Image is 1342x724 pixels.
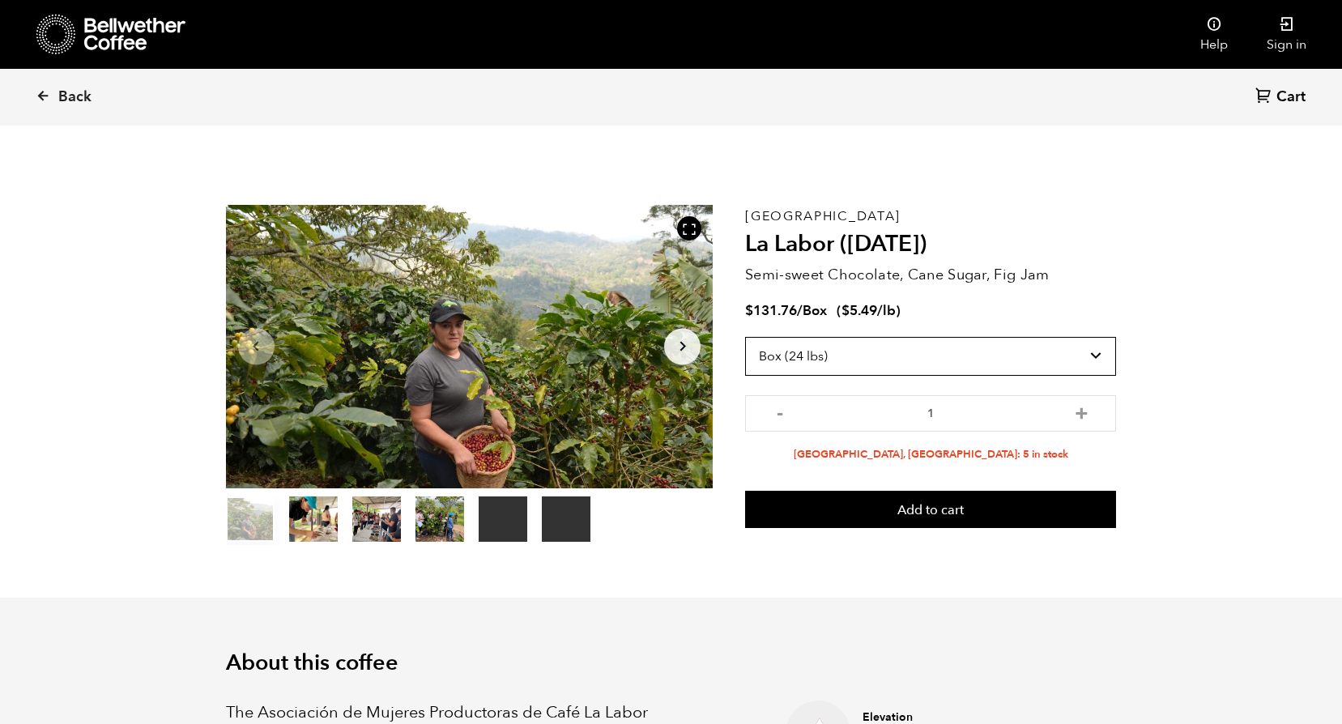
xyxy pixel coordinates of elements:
[797,301,803,320] span: /
[1071,403,1092,419] button: +
[769,403,790,419] button: -
[745,301,797,320] bdi: 131.76
[226,650,1117,676] h2: About this coffee
[841,301,877,320] bdi: 5.49
[841,301,850,320] span: $
[745,231,1116,258] h2: La Labor ([DATE])
[803,301,827,320] span: Box
[745,301,753,320] span: $
[745,264,1116,286] p: Semi-sweet Chocolate, Cane Sugar, Fig Jam
[745,491,1116,528] button: Add to cart
[1255,87,1310,109] a: Cart
[745,447,1116,462] li: [GEOGRAPHIC_DATA], [GEOGRAPHIC_DATA]: 5 in stock
[877,301,896,320] span: /lb
[837,301,901,320] span: ( )
[1276,87,1306,107] span: Cart
[479,496,527,542] video: Your browser does not support the video tag.
[58,87,92,107] span: Back
[542,496,590,542] video: Your browser does not support the video tag.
